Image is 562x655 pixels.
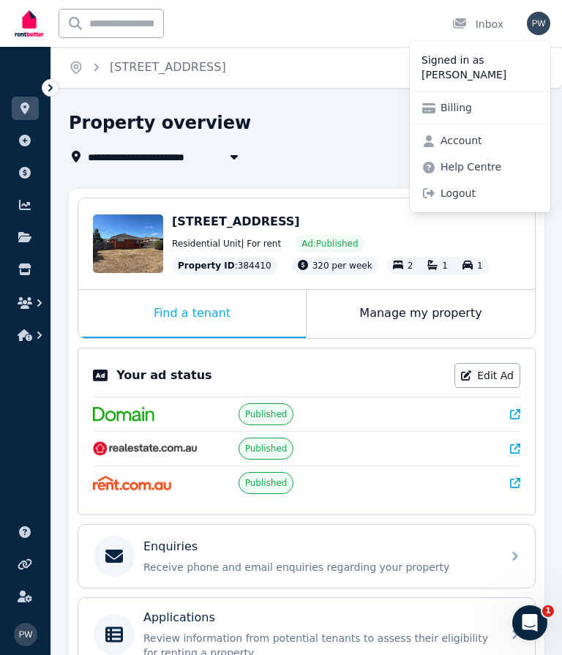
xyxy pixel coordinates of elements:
[69,111,251,135] h1: Property overview
[12,5,47,42] img: RentBetter
[410,180,550,206] span: Logout
[452,17,503,31] div: Inbox
[312,261,372,271] span: 320 per week
[307,290,535,338] div: Manage my property
[410,127,494,154] a: Account
[245,443,288,454] span: Published
[245,408,288,420] span: Published
[143,560,493,574] p: Receive phone and email enquiries regarding your property
[454,363,520,388] a: Edit Ad
[143,609,215,626] p: Applications
[410,154,513,180] a: Help Centre
[172,238,281,250] span: Residential Unit | For rent
[143,538,198,555] p: Enquiries
[421,53,539,67] p: Signed in as
[93,441,198,456] img: RealEstate.com.au
[93,476,171,490] img: Rent.com.au
[512,605,547,640] iframe: Intercom live chat
[93,407,154,422] img: Domain.com.au
[78,525,535,588] a: EnquiriesReceive phone and email enquiries regarding your property
[110,60,226,74] a: [STREET_ADDRESS]
[442,261,448,271] span: 1
[527,12,550,35] img: Paul Williams
[301,238,358,250] span: Ad: Published
[14,623,37,646] img: Paul Williams
[542,605,554,617] span: 1
[78,290,306,338] div: Find a tenant
[477,261,483,271] span: 1
[116,367,211,384] p: Your ad status
[408,261,413,271] span: 2
[51,47,244,88] nav: Breadcrumb
[245,477,288,489] span: Published
[172,214,300,228] span: [STREET_ADDRESS]
[421,67,539,82] p: [PERSON_NAME]
[172,257,277,274] div: : 384410
[410,94,484,121] a: Billing
[178,260,235,272] span: Property ID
